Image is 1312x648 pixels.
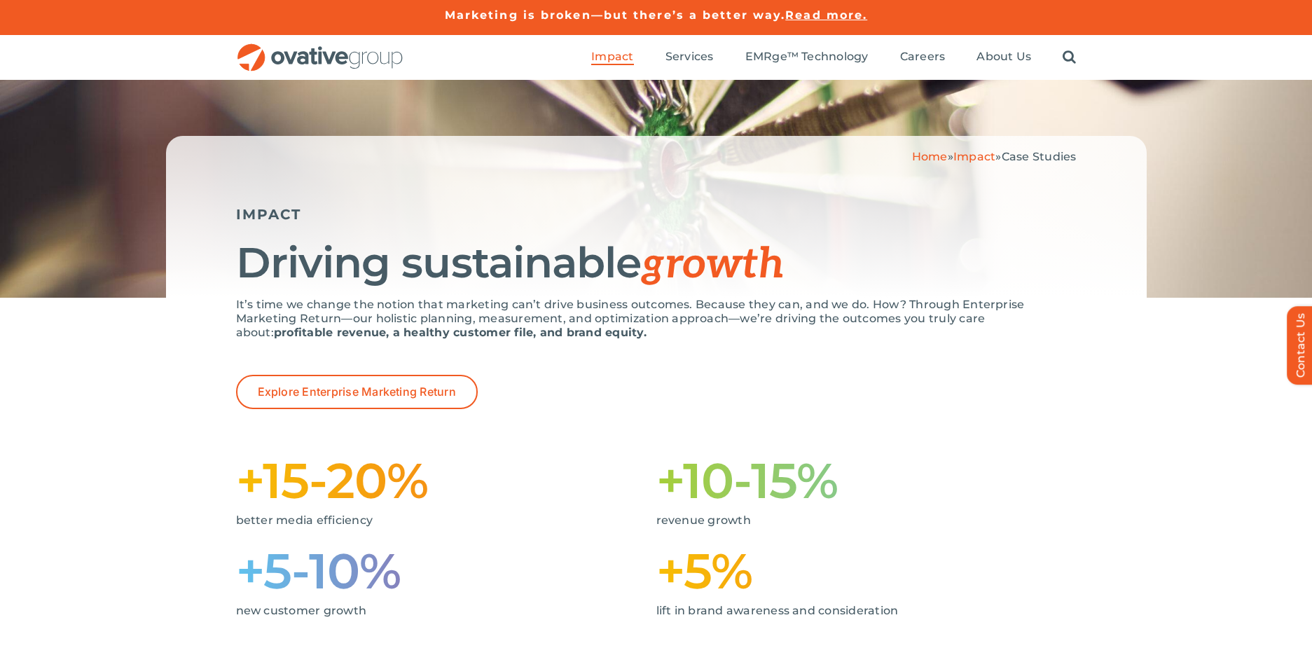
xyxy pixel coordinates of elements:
span: Careers [900,50,946,64]
p: new customer growth [236,604,635,618]
a: Search [1063,50,1076,65]
p: revenue growth [656,513,1056,528]
h1: +5% [656,549,1077,593]
span: EMRge™ Technology [745,50,869,64]
p: lift in brand awareness and consideration [656,604,1056,618]
h1: Driving sustainable [236,240,1077,287]
a: Home [912,150,948,163]
h1: +15-20% [236,458,656,503]
h1: +5-10% [236,549,656,593]
a: Explore Enterprise Marketing Return [236,375,478,409]
p: better media efficiency [236,513,635,528]
h1: +10-15% [656,458,1077,503]
span: Services [665,50,714,64]
span: Case Studies [1002,150,1077,163]
span: Explore Enterprise Marketing Return [258,385,456,399]
a: About Us [976,50,1031,65]
p: It’s time we change the notion that marketing can’t drive business outcomes. Because they can, an... [236,298,1077,340]
span: » » [912,150,1077,163]
a: OG_Full_horizontal_RGB [236,42,404,55]
a: Read more. [785,8,867,22]
a: Careers [900,50,946,65]
span: growth [641,240,784,290]
span: Impact [591,50,633,64]
nav: Menu [591,35,1076,80]
h5: IMPACT [236,206,1077,223]
strong: profitable revenue, a healthy customer file, and brand equity. [274,326,647,339]
a: Impact [591,50,633,65]
a: Services [665,50,714,65]
span: About Us [976,50,1031,64]
a: EMRge™ Technology [745,50,869,65]
a: Impact [953,150,995,163]
a: Marketing is broken—but there’s a better way. [445,8,786,22]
